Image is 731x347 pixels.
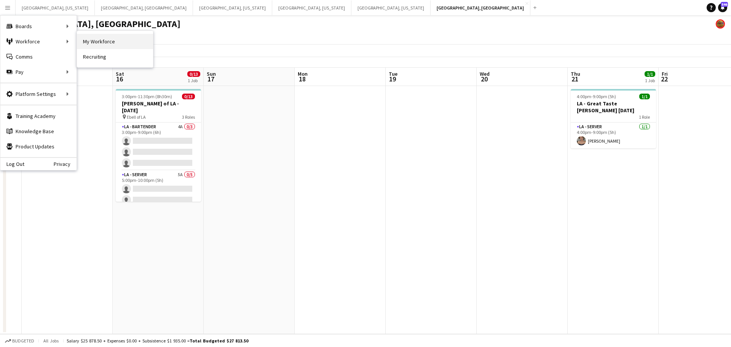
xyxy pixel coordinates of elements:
[54,161,77,167] a: Privacy
[662,70,668,77] span: Fri
[4,337,35,345] button: Budgeted
[661,75,668,83] span: 22
[182,94,195,99] span: 0/13
[571,89,656,148] app-job-card: 4:00pm-9:00pm (5h)1/1LA - Great Taste [PERSON_NAME] [DATE]1 RoleLA - Server1/14:00pm-9:00pm (5h)[...
[0,161,24,167] a: Log Out
[116,170,201,240] app-card-role: LA - Server5A0/55:00pm-10:00pm (5h)
[122,94,172,99] span: 3:00pm-11:30pm (8h30m)
[116,70,124,77] span: Sat
[127,114,146,120] span: Ebell of LA
[716,19,725,29] app-user-avatar: Rollin Hero
[571,70,580,77] span: Thu
[116,123,201,170] app-card-role: LA - Bartender4A0/33:00pm-9:00pm (6h)
[571,123,656,148] app-card-role: LA - Server1/14:00pm-9:00pm (5h)[PERSON_NAME]
[193,0,272,15] button: [GEOGRAPHIC_DATA], [US_STATE]
[570,75,580,83] span: 21
[187,71,200,77] span: 0/13
[0,124,77,139] a: Knowledge Base
[645,78,655,83] div: 1 Job
[577,94,616,99] span: 4:00pm-9:00pm (5h)
[480,70,490,77] span: Wed
[77,34,153,49] a: My Workforce
[431,0,530,15] button: [GEOGRAPHIC_DATA], [GEOGRAPHIC_DATA]
[12,338,34,344] span: Budgeted
[42,338,60,344] span: All jobs
[182,114,195,120] span: 3 Roles
[297,75,308,83] span: 18
[389,70,397,77] span: Tue
[645,71,655,77] span: 1/1
[272,0,351,15] button: [GEOGRAPHIC_DATA], [US_STATE]
[721,2,728,7] span: 546
[95,0,193,15] button: [GEOGRAPHIC_DATA], [GEOGRAPHIC_DATA]
[67,338,248,344] div: Salary $25 878.50 + Expenses $0.00 + Subsistence $1 935.00 =
[351,0,431,15] button: [GEOGRAPHIC_DATA], [US_STATE]
[718,3,727,12] a: 546
[16,0,95,15] button: [GEOGRAPHIC_DATA], [US_STATE]
[479,75,490,83] span: 20
[77,49,153,64] a: Recruiting
[388,75,397,83] span: 19
[6,18,180,30] h1: [GEOGRAPHIC_DATA], [GEOGRAPHIC_DATA]
[116,100,201,114] h3: [PERSON_NAME] of LA - [DATE]
[190,338,248,344] span: Total Budgeted $27 813.50
[0,108,77,124] a: Training Academy
[639,94,650,99] span: 1/1
[0,49,77,64] a: Comms
[0,86,77,102] div: Platform Settings
[0,34,77,49] div: Workforce
[639,114,650,120] span: 1 Role
[571,100,656,114] h3: LA - Great Taste [PERSON_NAME] [DATE]
[0,64,77,80] div: Pay
[0,139,77,154] a: Product Updates
[298,70,308,77] span: Mon
[207,70,216,77] span: Sun
[0,19,77,34] div: Boards
[206,75,216,83] span: 17
[188,78,200,83] div: 1 Job
[115,75,124,83] span: 16
[116,89,201,202] app-job-card: 3:00pm-11:30pm (8h30m)0/13[PERSON_NAME] of LA - [DATE] Ebell of LA3 RolesLA - Bartender4A0/33:00p...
